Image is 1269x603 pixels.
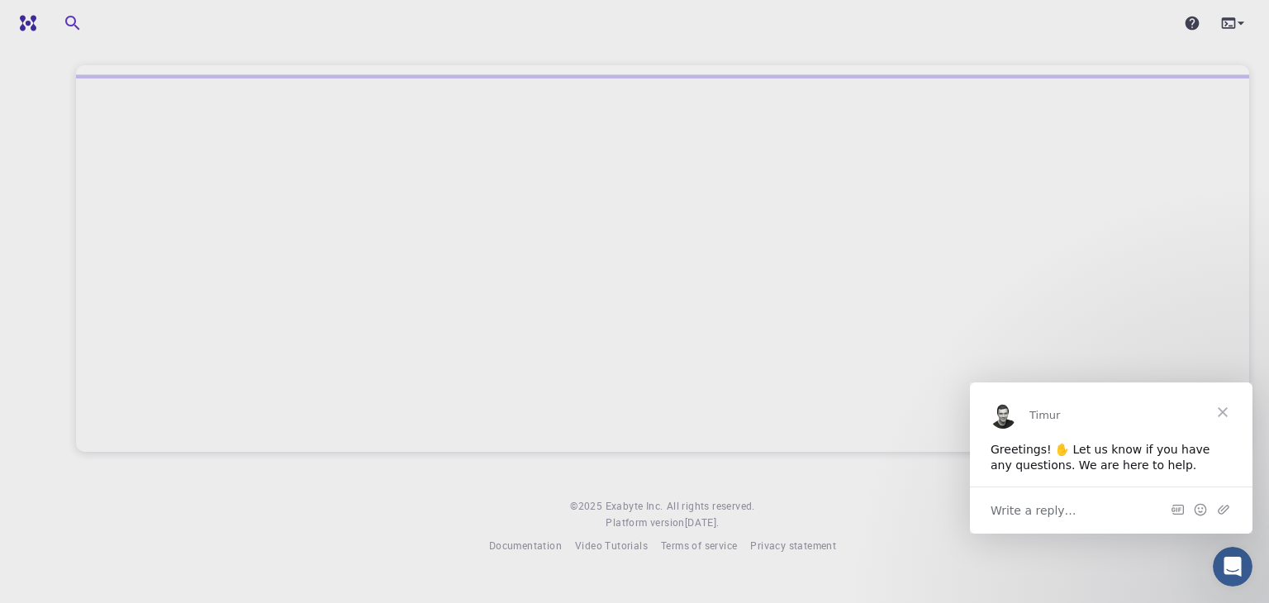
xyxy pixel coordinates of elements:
[667,498,755,515] span: All rights reserved.
[606,515,684,531] span: Platform version
[970,382,1252,534] iframe: Intercom live chat message
[606,498,663,515] a: Exabyte Inc.
[575,539,648,552] span: Video Tutorials
[489,538,562,554] a: Documentation
[489,539,562,552] span: Documentation
[575,538,648,554] a: Video Tutorials
[1213,547,1252,586] iframe: Intercom live chat
[750,538,836,554] a: Privacy statement
[661,538,737,554] a: Terms of service
[685,515,720,531] a: [DATE].
[13,15,36,31] img: logo
[661,539,737,552] span: Terms of service
[750,539,836,552] span: Privacy statement
[685,515,720,529] span: [DATE] .
[606,499,663,512] span: Exabyte Inc.
[570,498,605,515] span: © 2025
